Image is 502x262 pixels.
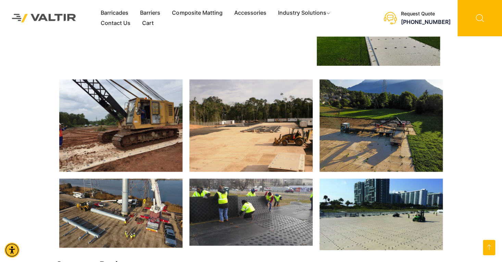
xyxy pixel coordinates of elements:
a: Cart [136,18,160,28]
a: Composite Matting [166,8,228,18]
a: Barriers [134,8,166,18]
a: Open this option [483,240,495,255]
a: Industry Solutions [272,8,337,18]
img: Aerial view of a truck and trailer on a concrete surface, with workers and machinery in a green f... [319,79,443,172]
img: A yellow construction crane on a muddy site, with a worker gesturing nearby. Power lines and tree... [59,79,183,172]
img: A construction site with machinery, wooden pallets, and a forest backdrop. [189,79,313,172]
img: Valtir Rentals [5,7,83,29]
a: call (888) 496-3625 [401,18,451,25]
a: Barricades [95,8,134,18]
img: Workers in bright yellow vests are assembling large black panels on a grassy area, preparing for ... [189,179,313,246]
div: Accessibility Menu [4,243,20,258]
img: A construction site on a beach with forklifts and workers setting up structures, surrounded by ta... [319,179,443,250]
div: Request Quote [401,11,451,17]
img: Construction site with heavy machinery, including a crane and loader, near a water body. Workers ... [59,179,183,248]
a: Contact Us [95,18,136,28]
a: Accessories [228,8,272,18]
